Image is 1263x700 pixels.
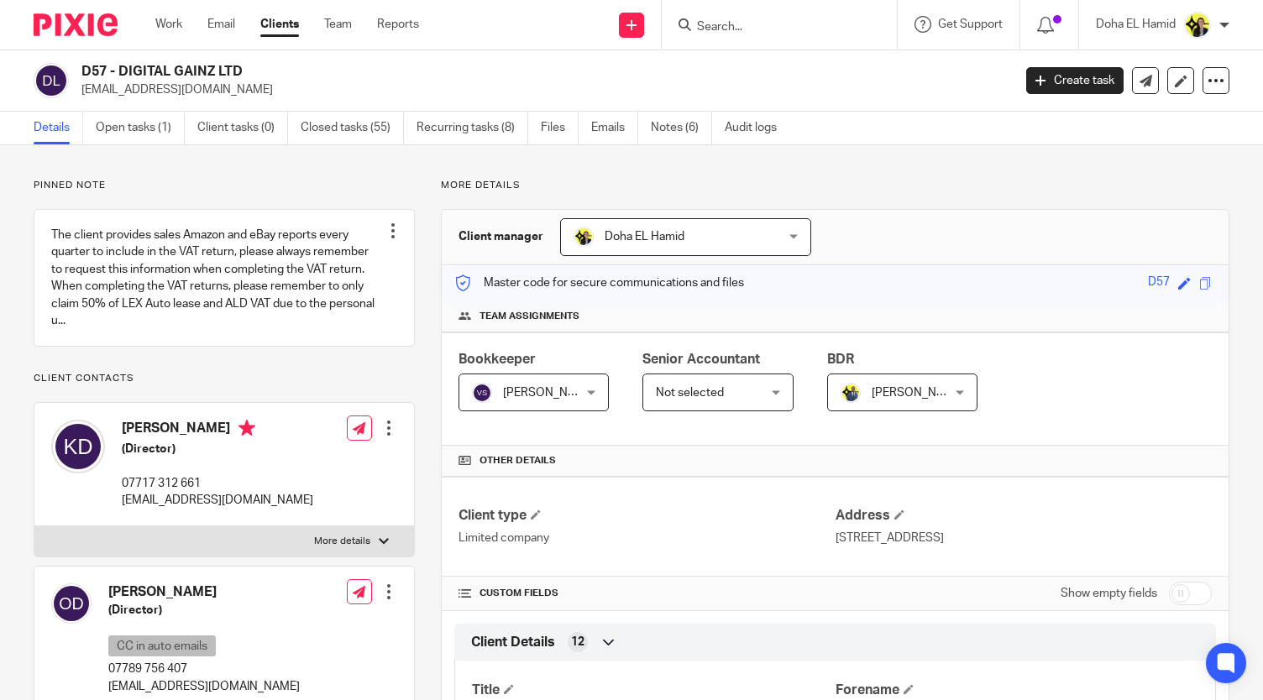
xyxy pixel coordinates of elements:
p: [EMAIL_ADDRESS][DOMAIN_NAME] [81,81,1001,98]
p: 07717 312 661 [122,475,313,492]
p: [STREET_ADDRESS] [836,530,1212,546]
h5: (Director) [108,602,300,619]
p: CC in auto emails [108,635,216,656]
a: Details [34,112,83,144]
a: Recurring tasks (8) [417,112,528,144]
i: Primary [238,420,255,436]
a: Open tasks (1) [96,112,185,144]
img: Dennis-Starbridge.jpg [841,383,861,403]
a: Email [207,16,235,33]
a: Clients [260,16,299,33]
img: svg%3E [34,63,69,98]
img: svg%3E [51,583,92,624]
p: More details [441,179,1229,192]
p: More details [314,535,370,548]
a: Create task [1026,67,1124,94]
img: svg%3E [472,383,492,403]
a: Team [324,16,352,33]
span: Not selected [656,387,724,399]
span: Other details [480,454,556,468]
h4: Client type [459,507,835,525]
label: Show empty fields [1061,585,1157,602]
input: Search [695,20,846,35]
span: Doha EL Hamid [605,231,684,243]
h2: D57 - DIGITAL GAINZ LTD [81,63,817,81]
h4: Address [836,507,1212,525]
a: Work [155,16,182,33]
img: Doha-Starbridge.jpg [1184,12,1211,39]
p: Client contacts [34,372,415,385]
a: Closed tasks (55) [301,112,404,144]
a: Notes (6) [651,112,712,144]
p: [EMAIL_ADDRESS][DOMAIN_NAME] [108,678,300,695]
span: [PERSON_NAME] [503,387,595,399]
h4: CUSTOM FIELDS [459,587,835,600]
h4: [PERSON_NAME] [108,583,300,601]
a: Files [541,112,579,144]
img: svg%3E [51,420,105,473]
h5: (Director) [122,441,313,457]
a: Reports [377,16,419,33]
span: [PERSON_NAME] [872,387,964,399]
a: Audit logs [725,112,789,144]
h3: Client manager [459,228,543,245]
h4: Forename [836,682,1198,699]
span: BDR [827,353,854,366]
a: Emails [591,112,638,144]
img: Doha-Starbridge.jpg [574,227,594,247]
a: Client tasks (0) [197,112,288,144]
div: D57 [1148,274,1170,293]
span: Client Details [471,634,555,651]
span: Team assignments [480,310,579,323]
p: 07789 756 407 [108,661,300,677]
p: Limited company [459,530,835,546]
h4: Title [472,682,835,699]
span: 12 [571,634,584,650]
img: Pixie [34,13,118,36]
h4: [PERSON_NAME] [122,420,313,441]
p: Master code for secure communications and files [454,274,744,291]
p: Pinned note [34,179,415,192]
span: Senior Accountant [642,353,760,366]
span: Get Support [938,18,1003,30]
p: Doha EL Hamid [1096,16,1176,33]
p: [EMAIL_ADDRESS][DOMAIN_NAME] [122,492,313,509]
span: Bookkeeper [459,353,536,366]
